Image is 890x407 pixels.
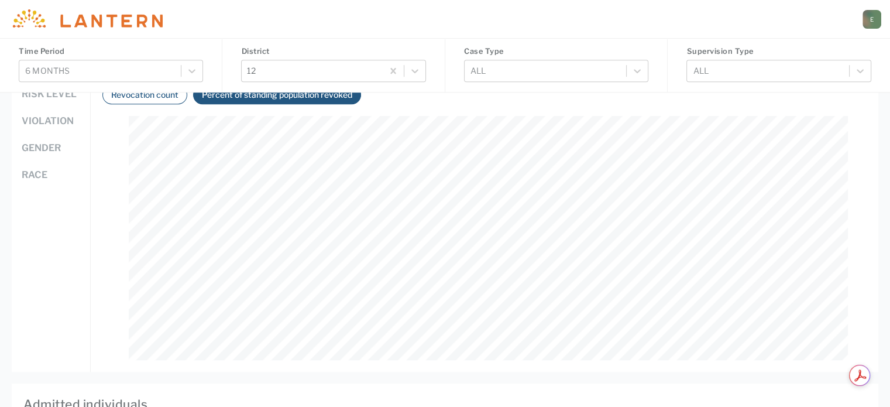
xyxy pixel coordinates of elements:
h4: Case Type [464,46,648,57]
h4: District [241,46,425,57]
h4: Time Period [19,46,203,57]
button: Percent of standing population revoked [198,88,356,101]
img: Lantern [9,9,163,29]
a: E [862,10,881,29]
button: Revocation count [108,88,182,101]
h4: Supervision Type [686,46,871,57]
button: Risk level [22,87,77,102]
div: 12 [242,61,382,80]
button: Race [22,168,47,183]
button: Gender [22,141,61,156]
button: Violation [22,114,74,129]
